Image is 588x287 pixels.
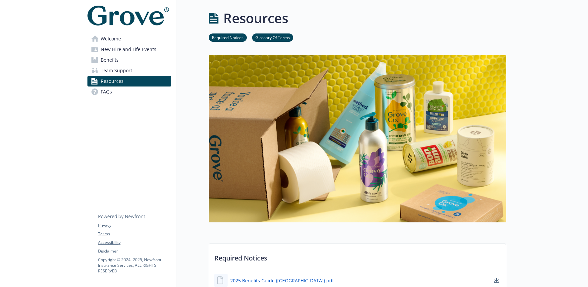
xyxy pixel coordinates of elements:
[98,248,171,254] a: Disclaimer
[209,244,506,268] p: Required Notices
[87,76,171,86] a: Resources
[101,33,121,44] span: Welcome
[493,276,501,284] a: download document
[98,222,171,228] a: Privacy
[98,240,171,246] a: Accessibility
[87,55,171,65] a: Benefits
[87,33,171,44] a: Welcome
[230,277,334,284] a: 2025 Benefits Guide ([GEOGRAPHIC_DATA]).pdf
[101,65,132,76] span: Team Support
[87,65,171,76] a: Team Support
[101,44,156,55] span: New Hire and Life Events
[101,86,112,97] span: FAQs
[98,231,171,237] a: Terms
[87,44,171,55] a: New Hire and Life Events
[101,76,124,86] span: Resources
[223,8,288,28] h1: Resources
[87,86,171,97] a: FAQs
[101,55,119,65] span: Benefits
[209,55,506,222] img: resources page banner
[98,257,171,274] p: Copyright © 2024 - 2025 , Newfront Insurance Services, ALL RIGHTS RESERVED
[252,34,293,40] a: Glossary Of Terms
[209,34,247,40] a: Required Notices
